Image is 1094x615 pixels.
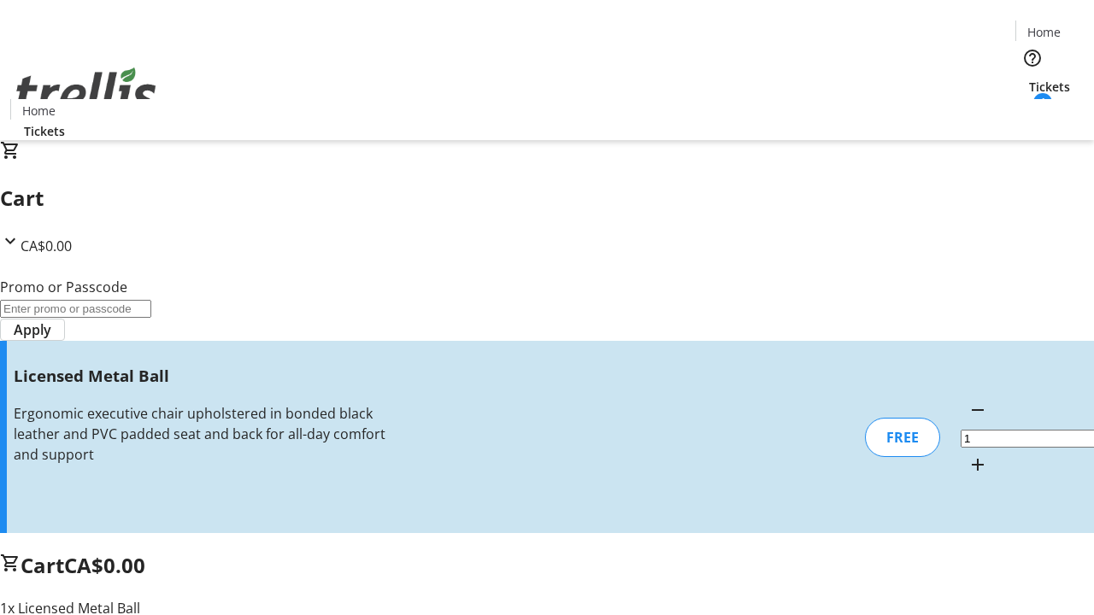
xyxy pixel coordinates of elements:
img: Orient E2E Organization sZTEsz5ByT's Logo [10,49,162,134]
span: Home [22,102,56,120]
span: Home [1027,23,1061,41]
div: Ergonomic executive chair upholstered in bonded black leather and PVC padded seat and back for al... [14,403,387,465]
button: Cart [1015,96,1050,130]
a: Tickets [10,122,79,140]
h3: Licensed Metal Ball [14,364,387,388]
span: Tickets [24,122,65,140]
button: Help [1015,41,1050,75]
span: Tickets [1029,78,1070,96]
span: Apply [14,319,51,340]
button: Decrement by one [961,393,995,427]
a: Tickets [1015,78,1084,96]
a: Home [11,102,66,120]
button: Increment by one [961,448,995,482]
span: CA$0.00 [21,237,72,255]
div: FREE [865,418,940,457]
span: CA$0.00 [64,551,145,579]
a: Home [1016,23,1071,41]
